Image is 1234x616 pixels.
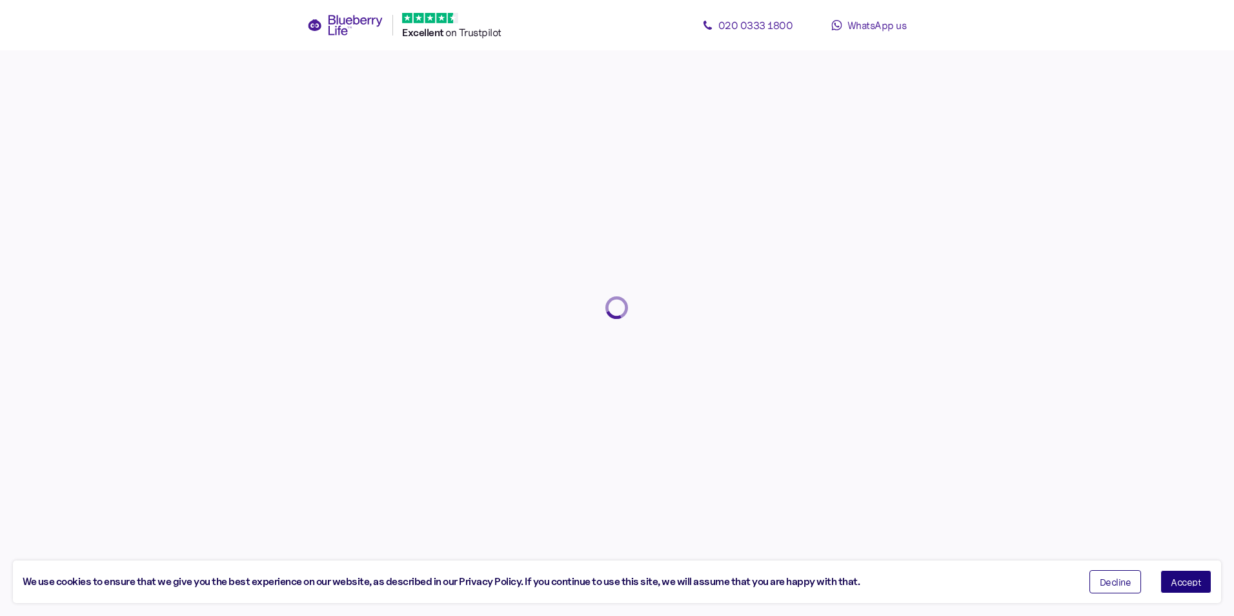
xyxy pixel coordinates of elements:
span: 020 0333 1800 [718,19,793,32]
a: 020 0333 1800 [689,12,805,38]
span: Excellent ️ [402,26,445,39]
button: Accept cookies [1160,570,1211,593]
div: We use cookies to ensure that we give you the best experience on our website, as described in our... [23,574,1070,590]
span: Accept [1171,577,1201,586]
span: WhatsApp us [847,19,907,32]
button: Decline cookies [1089,570,1142,593]
a: WhatsApp us [811,12,927,38]
span: Decline [1100,577,1131,586]
span: on Trustpilot [445,26,501,39]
